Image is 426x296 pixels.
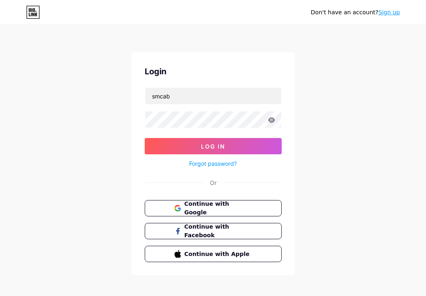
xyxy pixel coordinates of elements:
span: Continue with Facebook [184,223,252,240]
div: Or [210,178,216,187]
button: Continue with Facebook [145,223,282,239]
span: Continue with Google [184,200,252,217]
button: Continue with Apple [145,246,282,262]
button: Log In [145,138,282,154]
button: Continue with Google [145,200,282,216]
div: Don't have an account? [311,8,400,17]
span: Log In [201,143,225,150]
a: Forgot password? [189,159,237,168]
input: Username [145,88,281,104]
a: Sign up [378,9,400,16]
div: Login [145,65,282,78]
span: Continue with Apple [184,250,252,258]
